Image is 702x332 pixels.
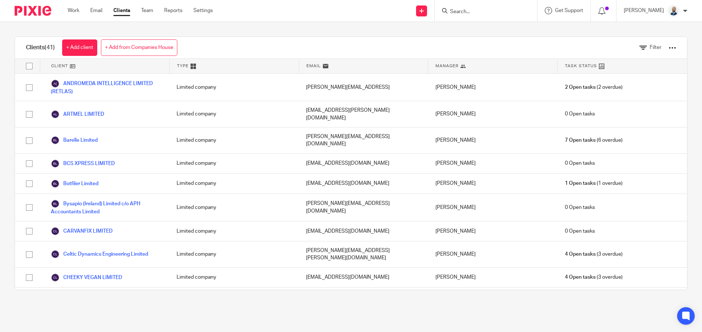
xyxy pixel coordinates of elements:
a: CHEEKY VEGAN LIMITED [51,273,122,282]
span: Email [306,63,321,69]
div: Limited company [169,127,299,153]
a: + Add from Companies House [101,39,177,56]
div: Limited company [169,221,299,241]
div: [EMAIL_ADDRESS][DOMAIN_NAME] [299,174,428,194]
img: svg%3E [51,110,60,119]
div: [PERSON_NAME][EMAIL_ADDRESS][PERSON_NAME][DOMAIN_NAME] [299,241,428,267]
span: 1 Open tasks [565,180,596,187]
span: 0 Open tasks [565,160,595,167]
span: 7 Open tasks [565,137,596,144]
div: [EMAIL_ADDRESS][DOMAIN_NAME] [299,268,428,287]
a: Bysapio (Ireland) Limited c/o APH Accountants Limited [51,199,162,215]
span: 4 Open tasks [565,251,596,258]
img: svg%3E [51,79,60,88]
div: [EMAIL_ADDRESS][DOMAIN_NAME] [299,221,428,241]
div: Limited company [169,101,299,127]
span: (2 overdue) [565,84,623,91]
div: [PERSON_NAME] [428,268,558,287]
div: Limited company [169,268,299,287]
div: [PERSON_NAME][EMAIL_ADDRESS] [299,74,428,101]
div: Limited company [169,241,299,267]
img: svg%3E [51,179,60,188]
div: [PERSON_NAME] [428,221,558,241]
a: ANDROMEDA INTELLIGENCE LIMITED (RETLAS) [51,79,162,95]
h1: Clients [26,44,55,51]
span: Manager [435,63,458,69]
img: Pixie [15,6,51,16]
div: [PERSON_NAME] [428,74,558,101]
span: 0 Open tasks [565,228,595,235]
a: Clients [113,7,130,14]
span: Filter [650,45,661,50]
img: svg%3E [51,159,60,168]
div: Limited company [169,74,299,101]
input: Search [449,9,515,15]
div: Limited company [169,194,299,221]
a: ARTMEL LIMITED [51,110,104,119]
div: [PERSON_NAME] [428,101,558,127]
div: [EMAIL_ADDRESS][DOMAIN_NAME] [299,154,428,173]
img: svg%3E [51,227,60,236]
span: Get Support [555,8,583,13]
div: Limited company [169,174,299,194]
span: (6 overdue) [565,137,623,144]
span: Type [177,63,189,69]
a: Reports [164,7,182,14]
span: (3 overdue) [565,251,623,258]
div: Sole Trader / Self-Assessed [169,288,299,314]
span: Client [51,63,68,69]
div: [PERSON_NAME] [428,194,558,221]
img: svg%3E [51,199,60,208]
span: Task Status [565,63,597,69]
a: Botfiler Limited [51,179,98,188]
div: [PERSON_NAME] [428,154,558,173]
span: 0 Open tasks [565,110,595,118]
a: Email [90,7,102,14]
span: (41) [45,45,55,50]
a: Celtic Dynamics Engineering Limited [51,250,148,259]
div: [PERSON_NAME] [428,174,558,194]
span: 2 Open tasks [565,84,596,91]
div: Limited company [169,154,299,173]
span: 4 Open tasks [565,274,596,281]
a: CARVANFIX LIMITED [51,227,113,236]
div: [EMAIL_ADDRESS][PERSON_NAME][DOMAIN_NAME] [299,101,428,127]
input: Select all [22,59,36,73]
span: (1 overdue) [565,180,623,187]
div: [PERSON_NAME][EMAIL_ADDRESS][PERSON_NAME][DOMAIN_NAME] [299,288,428,314]
div: [PERSON_NAME] [428,241,558,267]
div: [PERSON_NAME][EMAIL_ADDRESS][DOMAIN_NAME] [299,127,428,153]
span: 0 Open tasks [565,204,595,211]
a: BCS XPRESS LIMITED [51,159,115,168]
p: [PERSON_NAME] [624,7,664,14]
a: Settings [193,7,213,14]
img: svg%3E [51,136,60,145]
span: (3 overdue) [565,274,623,281]
img: Mark%20LI%20profiler.png [668,5,679,17]
div: [PERSON_NAME] [428,127,558,153]
img: svg%3E [51,273,60,282]
a: Team [141,7,153,14]
a: + Add client [62,39,97,56]
div: [PERSON_NAME][EMAIL_ADDRESS][DOMAIN_NAME] [299,194,428,221]
a: Barelle Limited [51,136,98,145]
a: Work [68,7,79,14]
img: svg%3E [51,250,60,259]
div: [PERSON_NAME] [428,288,558,314]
